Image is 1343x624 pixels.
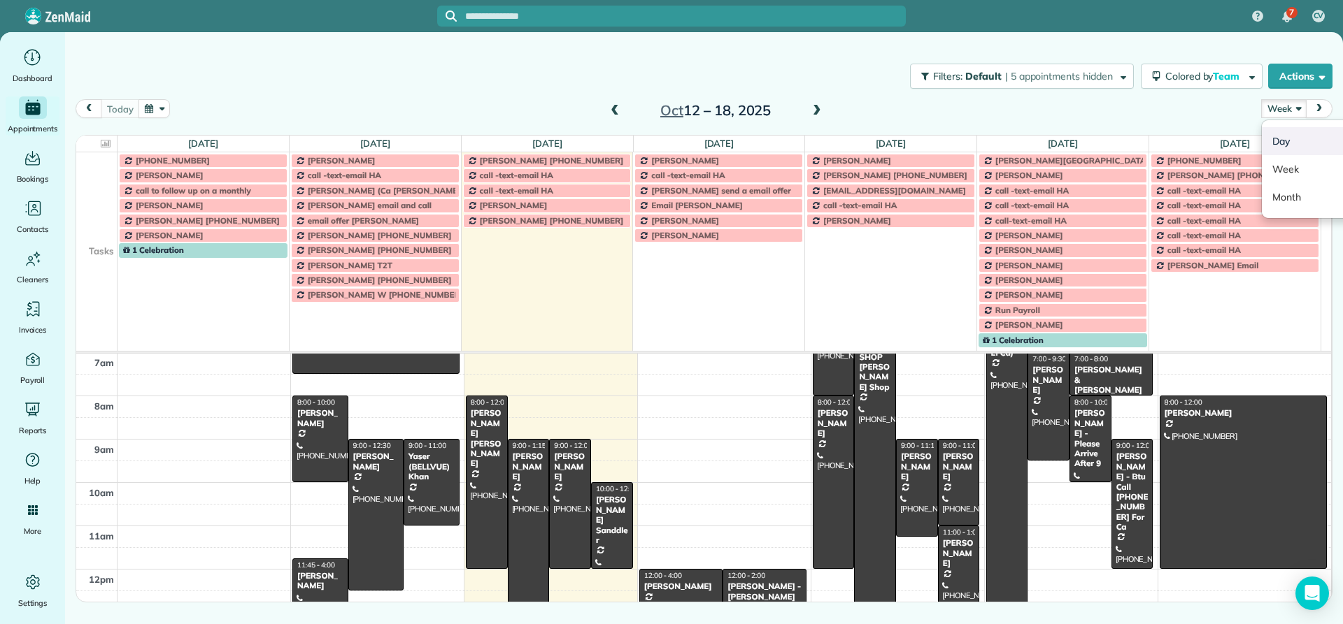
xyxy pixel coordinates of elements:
[19,323,47,337] span: Invoices
[1165,70,1244,82] span: Colored by
[308,200,432,210] span: [PERSON_NAME] email and call
[1289,7,1294,18] span: 7
[24,474,41,488] span: Help
[6,96,59,136] a: Appointments
[651,230,719,240] span: [PERSON_NAME]
[20,373,45,387] span: Payroll
[995,170,1063,180] span: [PERSON_NAME]
[18,596,48,610] span: Settings
[823,185,966,196] span: [EMAIL_ADDRESS][DOMAIN_NAME]
[651,215,719,226] span: [PERSON_NAME]
[1167,185,1241,196] span: call -text-email HA
[13,71,52,85] span: Dashboard
[1032,365,1065,395] div: [PERSON_NAME]
[823,215,891,226] span: [PERSON_NAME]
[123,245,184,255] span: 1 Celebration
[480,155,624,166] span: [PERSON_NAME] [PHONE_NUMBER]
[136,185,251,196] span: call to follow up on a monthly
[6,147,59,186] a: Bookings
[89,487,114,498] span: 10am
[136,155,210,166] span: [PHONE_NUMBER]
[1220,138,1250,149] a: [DATE]
[995,275,1063,285] span: [PERSON_NAME]
[437,10,457,22] button: Focus search
[1164,408,1323,418] div: [PERSON_NAME]
[943,441,981,450] span: 9:00 - 11:00
[1167,215,1241,226] span: call -text-email HA
[308,275,452,285] span: [PERSON_NAME] [PHONE_NUMBER]
[995,260,1063,270] span: [PERSON_NAME]
[308,155,376,166] span: [PERSON_NAME]
[136,200,204,210] span: [PERSON_NAME]
[17,222,48,236] span: Contacts
[17,273,48,286] span: Cleaners
[858,321,892,392] div: [PERSON_NAME] SHOP [PERSON_NAME] Shop
[408,451,455,481] div: Yaser (BELLVUE) Khan
[512,451,546,481] div: [PERSON_NAME]
[1167,230,1241,240] span: call -text-email HA
[995,155,1149,166] span: [PERSON_NAME][GEOGRAPHIC_DATA]
[532,138,562,149] a: [DATE]
[910,64,1133,89] button: Filters: Default | 5 appointments hidden
[995,289,1063,300] span: [PERSON_NAME]
[471,398,509,407] span: 8:00 - 12:00
[480,185,553,196] span: call -text-email HA
[6,348,59,387] a: Payroll
[660,101,683,119] span: Oct
[554,441,592,450] span: 9:00 - 12:00
[727,581,802,622] div: [PERSON_NAME] - [PERSON_NAME] y [PERSON_NAME]
[995,245,1063,255] span: [PERSON_NAME]
[1074,408,1107,468] div: [PERSON_NAME] - Please Arrive After 9
[470,408,504,468] div: [PERSON_NAME] [PERSON_NAME]
[1074,398,1112,407] span: 8:00 - 10:00
[308,289,478,300] span: [PERSON_NAME] W [PHONE_NUMBER] call
[89,574,114,585] span: 12pm
[308,215,419,226] span: email offer [PERSON_NAME]
[651,200,743,210] span: Email [PERSON_NAME]
[6,247,59,286] a: Cleaners
[353,451,400,472] div: [PERSON_NAME]
[1167,170,1312,180] span: [PERSON_NAME] [PHONE_NUMBER]
[94,400,114,412] span: 8am
[995,185,1069,196] span: call -text-email HA
[6,197,59,236] a: Contacts
[965,70,1002,82] span: Default
[297,398,335,407] span: 8:00 - 10:00
[651,185,790,196] span: [PERSON_NAME] send a email offer
[480,170,553,180] span: call -text-email HA
[1261,99,1307,118] button: Week
[595,495,629,545] div: [PERSON_NAME] Sanddler
[136,230,204,240] span: [PERSON_NAME]
[446,10,457,22] svg: Focus search
[308,185,521,196] span: [PERSON_NAME] (Ca [PERSON_NAME] 206-947-5387)
[308,230,452,240] span: [PERSON_NAME] [PHONE_NUMBER]
[628,103,803,118] h2: 12 – 18, 2025
[101,99,139,118] button: today
[136,215,280,226] span: [PERSON_NAME] [PHONE_NUMBER]
[1295,576,1329,610] div: Open Intercom Messenger
[1272,1,1302,32] div: 7 unread notifications
[1141,64,1263,89] button: Colored byTeam
[1048,138,1078,149] a: [DATE]
[1306,99,1333,118] button: next
[995,215,1067,226] span: call-text-email HA
[6,571,59,610] a: Settings
[89,530,114,542] span: 11am
[942,538,976,568] div: [PERSON_NAME]
[76,99,102,118] button: prev
[8,122,58,136] span: Appointments
[1074,354,1108,363] span: 7:00 - 8:00
[297,571,344,591] div: [PERSON_NAME]
[876,138,906,149] a: [DATE]
[308,170,381,180] span: call -text-email HA
[513,441,546,450] span: 9:00 - 1:15
[1005,70,1113,82] span: | 5 appointments hidden
[24,524,41,538] span: More
[297,560,335,569] span: 11:45 - 4:00
[94,444,114,455] span: 9am
[360,138,390,149] a: [DATE]
[480,200,548,210] span: [PERSON_NAME]
[308,260,392,270] span: [PERSON_NAME] T2T
[1116,451,1149,532] div: [PERSON_NAME] - Btu Call [PHONE_NUMBER] For Ca
[1167,155,1242,166] span: [PHONE_NUMBER]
